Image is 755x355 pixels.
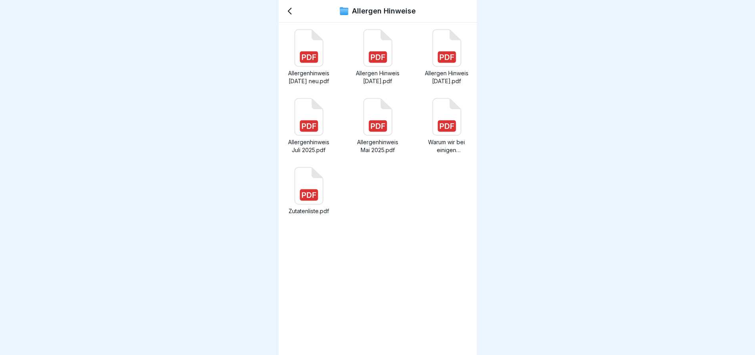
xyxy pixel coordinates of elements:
[354,138,401,154] p: Allergenhinweis Mai 2025.pdf
[285,69,333,85] p: Allergenhinweis [DATE] neu.pdf
[285,207,333,215] p: Zutatenliste.pdf
[354,98,401,154] a: Allergenhinweis Mai 2025.pdf
[352,7,416,15] p: Allergen Hinweise
[285,29,333,85] a: Allergenhinweis [DATE] neu.pdf
[354,69,401,85] p: Allergen Hinweis [DATE].pdf
[423,29,470,85] a: Allergen Hinweis [DATE].pdf
[285,98,333,154] a: Allergenhinweis Juli 2025.pdf
[354,29,401,85] a: Allergen Hinweis [DATE].pdf
[423,69,470,85] p: Allergen Hinweis [DATE].pdf
[285,167,333,223] a: Zutatenliste.pdf
[285,138,333,154] p: Allergenhinweis Juli 2025.pdf
[423,98,470,154] a: Warum wir bei einigen Produkten keine Nährwerte angeben - Allergen- und Deklarationshinweise - BK...
[423,138,470,154] p: Warum wir bei einigen Produkten keine Nährwerte angeben - Allergen- und Deklarationshinweise - BK...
